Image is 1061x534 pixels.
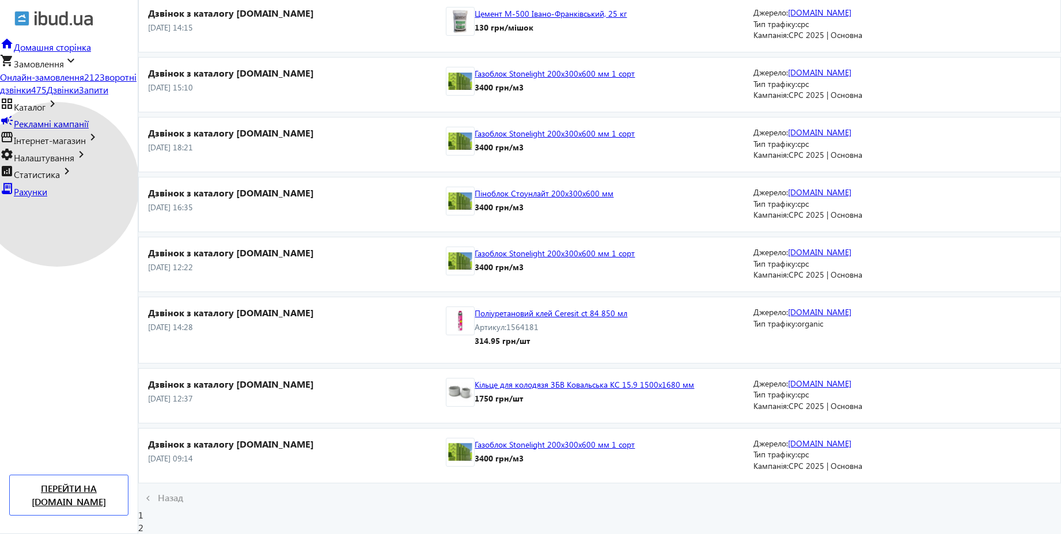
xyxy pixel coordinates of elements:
[753,400,789,411] span: Кампанія:
[148,67,446,79] h4: Дзвінок з каталогу [DOMAIN_NAME]
[475,82,635,93] div: 3400 грн /м3
[47,84,79,96] a: Дзвінки
[797,78,809,89] span: cpc
[788,127,851,138] a: [DOMAIN_NAME]
[86,130,100,144] mat-icon: keyboard_arrow_right
[753,378,788,389] span: Джерело:
[74,147,88,161] mat-icon: keyboard_arrow_right
[753,127,788,138] span: Джерело:
[14,134,86,146] span: Інтернет-магазин
[9,475,128,516] a: Перейти на [DOMAIN_NAME]
[753,389,797,400] span: Тип трафіку:
[753,78,797,89] span: Тип трафіку:
[753,209,789,220] span: Кампанія:
[446,10,474,33] img: 11948652649b3db9cc0642849629087-e38f1ea4b0.jpg
[789,89,862,100] span: CPC 2025 | Основна
[148,142,446,153] p: [DATE] 18:21
[14,118,89,130] span: Рекламні кампанії
[789,29,862,40] span: CPC 2025 | Основна
[797,318,823,329] span: organic
[148,378,446,391] h4: Дзвінок з каталогу [DOMAIN_NAME]
[475,248,635,259] a: Газоблок Stonelight 200х300х600 мм 1 сорт
[148,82,446,93] p: [DATE] 15:10
[475,308,627,319] a: Поліуретановий клей Ceresit ct 84 850 мл
[14,11,29,26] img: ibud.svg
[475,453,635,464] div: 3400 грн /м3
[35,11,93,26] img: ibud_text.svg
[753,460,789,471] span: Кампанія:
[788,187,851,198] a: [DOMAIN_NAME]
[753,318,797,329] span: Тип трафіку:
[475,202,613,213] div: 3400 грн /м3
[64,54,78,67] mat-icon: keyboard_arrow_right
[446,380,474,404] img: 585bf3c3217c35730-585bf1c64d2b88345-kc.jpg
[789,209,862,220] span: CPC 2025 | Основна
[148,393,446,404] p: [DATE] 12:37
[753,198,797,209] span: Тип трафіку:
[148,247,446,259] h4: Дзвінок з каталогу [DOMAIN_NAME]
[46,97,59,111] mat-icon: keyboard_arrow_right
[446,70,474,93] img: 599618a36c0249ad5226548124672-23c7adb9ea.jpg
[753,18,797,29] span: Тип трафіку:
[753,67,788,78] span: Джерело:
[797,389,809,400] span: cpc
[475,142,635,153] div: 3400 грн /м3
[14,152,74,164] span: Налаштування
[789,149,862,160] span: CPC 2025 | Основна
[797,449,809,460] span: cpc
[506,321,539,332] span: 1564181
[475,393,694,404] div: 1750 грн /шт
[446,130,474,153] img: 599618a36c0249ad5226548124672-23c7adb9ea.jpg
[788,247,851,257] a: [DOMAIN_NAME]
[753,29,789,40] span: Кампанія:
[14,185,47,198] span: Рахунки
[446,309,474,333] img: 5d4837dcb20158183-5d48348bb77407693-5cff968fc6a505503-1560254067_12871_phpx5l0zk.png
[84,71,100,83] span: 212
[789,269,862,280] span: CPC 2025 | Основна
[788,306,851,317] a: [DOMAIN_NAME]
[148,438,446,450] h4: Дзвінок з каталогу [DOMAIN_NAME]
[753,449,797,460] span: Тип трафіку:
[753,149,789,160] span: Кампанія:
[475,379,694,390] a: Кільце для колодязя ЗБВ Ковальська КС 15.9 1500х1680 мм
[797,258,809,269] span: cpc
[788,7,851,18] a: [DOMAIN_NAME]
[475,321,506,332] span: Артикул:
[148,202,446,213] p: [DATE] 16:35
[475,22,627,33] div: 130 грн /мішок
[148,453,446,464] p: [DATE] 09:14
[148,127,446,139] h4: Дзвінок з каталогу [DOMAIN_NAME]
[148,306,446,319] h4: Дзвінок з каталогу [DOMAIN_NAME]
[475,439,635,450] a: Газоблок Stonelight 200х300х600 мм 1 сорт
[14,58,64,70] span: Замовлення
[788,378,851,389] a: [DOMAIN_NAME]
[14,41,91,53] span: Домашня сторінка
[475,262,635,273] div: 3400 грн /м3
[79,84,108,96] a: Запити
[789,460,862,471] span: CPC 2025 | Основна
[446,249,474,273] img: 599618a36c0249ad5226548124672-23c7adb9ea.jpg
[148,22,446,33] p: [DATE] 14:15
[475,128,635,139] a: Газоблок Stonelight 200х300х600 мм 1 сорт
[788,438,851,449] a: [DOMAIN_NAME]
[797,18,809,29] span: cpc
[753,258,797,269] span: Тип трафіку:
[475,188,613,199] a: Піноблок Стоунлайт 200х300х600 мм
[148,187,446,199] h4: Дзвінок з каталогу [DOMAIN_NAME]
[753,187,788,198] span: Джерело:
[446,190,474,213] img: 13561615eb904e35c92071013026752-23c7adb9ea.jpg
[789,400,862,411] span: CPC 2025 | Основна
[788,67,851,78] a: [DOMAIN_NAME]
[138,521,143,533] span: 2
[753,7,788,18] span: Джерело:
[148,321,446,333] p: [DATE] 14:28
[148,262,446,273] p: [DATE] 12:22
[753,89,789,100] span: Кампанія:
[60,164,74,178] mat-icon: keyboard_arrow_right
[797,198,809,209] span: cpc
[753,306,788,317] span: Джерело:
[31,84,47,96] span: 475
[753,438,788,449] span: Джерело:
